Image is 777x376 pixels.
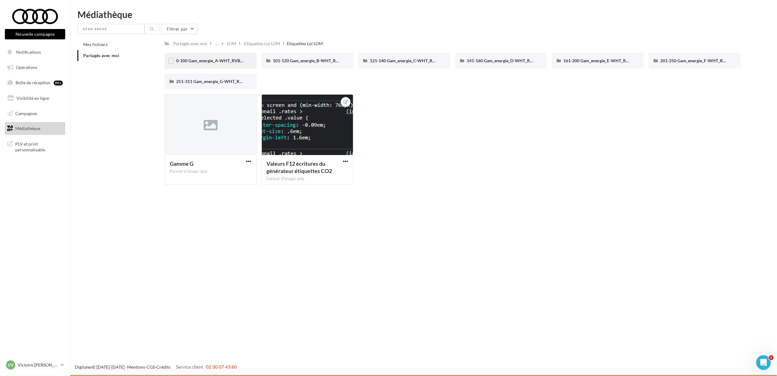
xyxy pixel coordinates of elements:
div: Partagés avec moi [173,41,207,47]
span: Visibilité en ligne [16,96,49,101]
button: Notifications [4,46,64,59]
div: ... [214,39,219,48]
button: Filtrer par [162,24,198,34]
a: Crédits [156,364,170,370]
span: Partagés avec moi [83,53,119,58]
span: PLV et print personnalisable [15,140,63,153]
div: Etiquettes Loi LOM [244,41,280,47]
span: 02 30 07 43 80 [206,364,237,370]
span: 251-311 Gam_energie_G-WHT_RVB_PNG_1080PX [176,79,273,84]
a: Visibilité en ligne [4,92,66,105]
a: VV Victoire [PERSON_NAME] [5,359,65,371]
span: 161-200 Gam_energie_E-WHT_RVB_PNG_1080PX [563,58,660,63]
a: Digitaleo [75,364,92,370]
a: Campagnes [4,107,66,120]
span: 121-140 Gam_energie_C-WHT_RVB_PNG_1080PX [370,58,466,63]
div: Etiquettes Loi LOM [287,41,323,47]
a: PLV et print personnalisable [4,137,66,155]
iframe: Intercom live chat [756,355,771,370]
div: Format d'image: png [267,176,348,182]
span: 201-250 Gam_energie_F-WHT_RVB_PNG_1080PX [660,58,757,63]
span: VV [8,362,14,368]
span: Gamme G [170,160,194,167]
span: Notifications [16,49,41,55]
a: Opérations [4,61,66,74]
a: Mentions [127,364,145,370]
span: 1 [769,355,774,360]
span: 101-120 Gam_energie_B-WHT_RVB_PNG_1080PX [273,58,370,63]
span: Boîte de réception [16,80,50,85]
a: Médiathèque [4,122,66,135]
a: Boîte de réception99+ [4,76,66,89]
button: Nouvelle campagne [5,29,65,39]
a: CGS [147,364,155,370]
span: © [DATE]-[DATE] - - - [75,364,237,370]
span: Médiathèque [15,126,40,131]
span: Service client [176,364,203,370]
span: 141-160 Gam_energie_D-WHT_RVB_PNG_1080PX [467,58,564,63]
span: Opérations [16,65,37,70]
div: Médiathèque [77,10,770,19]
div: 99+ [54,81,63,85]
span: 0-100 Gam_energie_A-WHT_RVB_PNG_1080PX [176,58,269,63]
span: Campagnes [15,110,37,116]
div: LOM [227,41,236,47]
div: Format d'image: psd [170,169,251,174]
p: Victoire [PERSON_NAME] [18,362,58,368]
span: Mes fichiers [83,42,108,47]
span: Valeurs F12 écritures du générateur étiquettes CO2 [267,160,332,174]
